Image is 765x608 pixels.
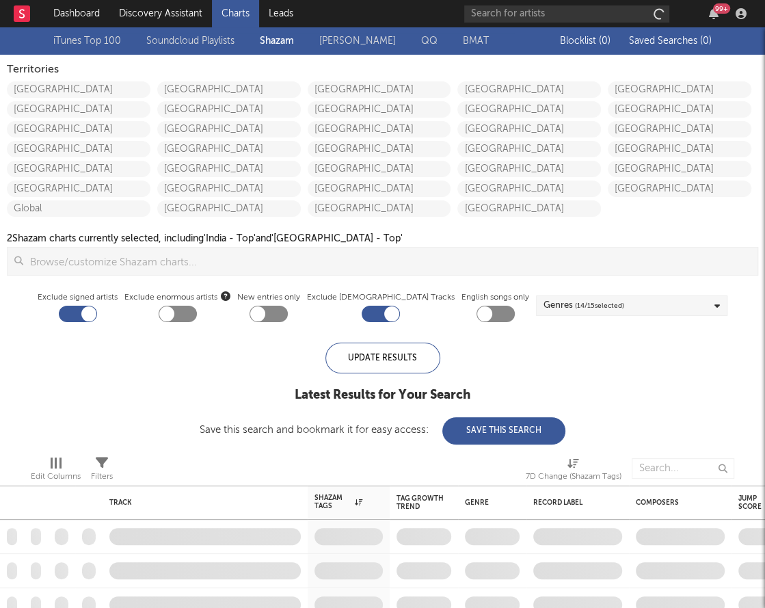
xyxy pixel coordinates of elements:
[457,121,601,137] a: [GEOGRAPHIC_DATA]
[308,81,451,98] a: [GEOGRAPHIC_DATA]
[575,298,624,314] span: ( 14 / 15 selected)
[200,425,565,435] div: Save this search and bookmark it for easy access:
[599,36,610,46] span: ( 0 )
[7,141,150,157] a: [GEOGRAPHIC_DATA]
[608,161,751,177] a: [GEOGRAPHIC_DATA]
[91,451,113,491] div: Filters
[625,36,712,47] button: Saved Searches (0)
[560,36,610,46] span: Blocklist
[457,200,601,217] a: [GEOGRAPHIC_DATA]
[461,289,529,306] label: English songs only
[457,101,601,118] a: [GEOGRAPHIC_DATA]
[308,161,451,177] a: [GEOGRAPHIC_DATA]
[608,141,751,157] a: [GEOGRAPHIC_DATA]
[7,81,150,98] a: [GEOGRAPHIC_DATA]
[526,468,621,485] div: 7D Change (Shazam Tags)
[608,101,751,118] a: [GEOGRAPHIC_DATA]
[7,121,150,137] a: [GEOGRAPHIC_DATA]
[457,81,601,98] a: [GEOGRAPHIC_DATA]
[308,101,451,118] a: [GEOGRAPHIC_DATA]
[7,161,150,177] a: [GEOGRAPHIC_DATA]
[200,387,565,404] div: Latest Results for Your Search
[308,141,451,157] a: [GEOGRAPHIC_DATA]
[632,458,734,479] input: Search...
[325,343,440,373] div: Update Results
[157,81,301,98] a: [GEOGRAPHIC_DATA]
[7,230,403,247] div: 2 Shazam charts currently selected, including 'India - Top' and '[GEOGRAPHIC_DATA] - Top'
[157,141,301,157] a: [GEOGRAPHIC_DATA]
[308,181,451,197] a: [GEOGRAPHIC_DATA]
[463,33,489,49] a: BMAT
[457,141,601,157] a: [GEOGRAPHIC_DATA]
[157,181,301,197] a: [GEOGRAPHIC_DATA]
[533,499,615,507] div: Record Label
[636,499,718,507] div: Composers
[146,33,234,49] a: Soundcloud Playlists
[307,289,455,306] label: Exclude [DEMOGRAPHIC_DATA] Tracks
[7,181,150,197] a: [GEOGRAPHIC_DATA]
[23,248,757,275] input: Browse/customize Shazam charts...
[157,200,301,217] a: [GEOGRAPHIC_DATA]
[526,451,621,491] div: 7D Change (Shazam Tags)
[713,3,730,14] div: 99 +
[124,289,230,306] span: Exclude enormous artists
[38,289,118,306] label: Exclude signed artists
[308,200,451,217] a: [GEOGRAPHIC_DATA]
[157,101,301,118] a: [GEOGRAPHIC_DATA]
[608,121,751,137] a: [GEOGRAPHIC_DATA]
[700,36,712,46] span: ( 0 )
[314,494,362,510] div: Shazam Tags
[457,181,601,197] a: [GEOGRAPHIC_DATA]
[738,494,762,511] div: Jump Score
[608,181,751,197] a: [GEOGRAPHIC_DATA]
[109,499,294,507] div: Track
[157,161,301,177] a: [GEOGRAPHIC_DATA]
[465,499,513,507] div: Genre
[397,494,444,511] div: Tag Growth Trend
[157,121,301,137] a: [GEOGRAPHIC_DATA]
[464,5,669,23] input: Search for artists
[31,451,81,491] div: Edit Columns
[629,36,712,46] span: Saved Searches
[7,101,150,118] a: [GEOGRAPHIC_DATA]
[53,33,121,49] a: iTunes Top 100
[7,62,758,78] div: Territories
[442,417,565,445] button: Save This Search
[91,468,113,485] div: Filters
[709,8,719,19] button: 99+
[308,121,451,137] a: [GEOGRAPHIC_DATA]
[237,289,300,306] label: New entries only
[608,81,751,98] a: [GEOGRAPHIC_DATA]
[421,33,438,49] a: QQ
[543,298,624,314] div: Genres
[319,33,396,49] a: [PERSON_NAME]
[7,200,150,217] a: Global
[221,289,230,302] button: Exclude enormous artists
[457,161,601,177] a: [GEOGRAPHIC_DATA]
[31,468,81,485] div: Edit Columns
